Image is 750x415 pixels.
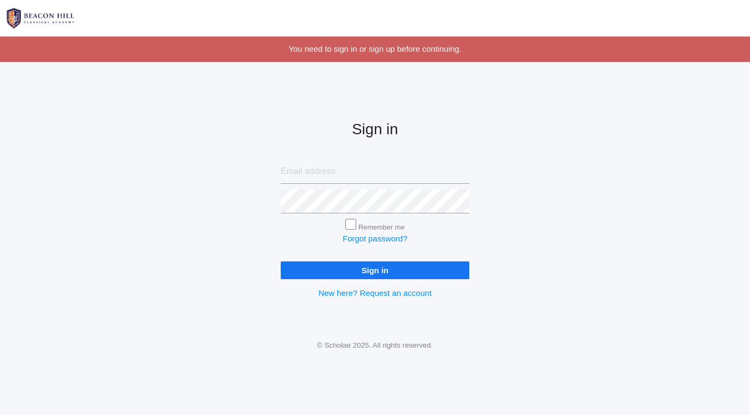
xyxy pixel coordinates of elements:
[318,288,432,298] a: New here? Request an account
[281,121,469,138] h2: Sign in
[281,160,469,184] input: Email address
[358,223,405,231] label: Remember me
[281,261,469,279] input: Sign in
[343,234,407,243] a: Forgot password?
